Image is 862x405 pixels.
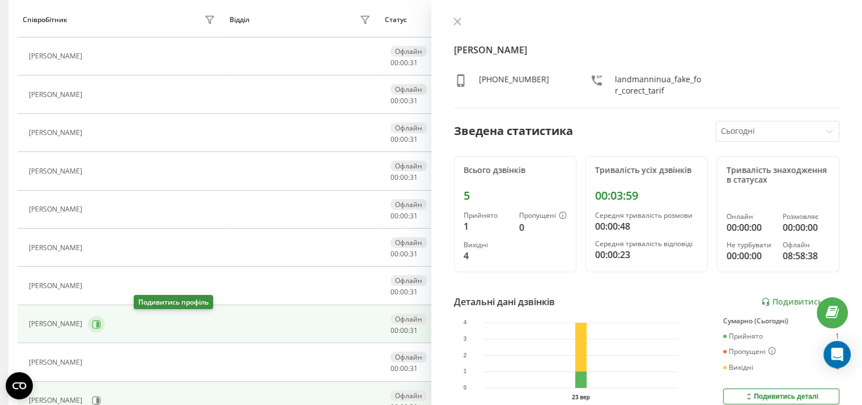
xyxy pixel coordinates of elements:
[410,287,418,297] span: 31
[390,59,418,67] div: : :
[519,221,567,234] div: 0
[390,58,398,67] span: 00
[29,129,85,137] div: [PERSON_NAME]
[390,326,398,335] span: 00
[29,320,85,328] div: [PERSON_NAME]
[390,172,398,182] span: 00
[464,189,567,202] div: 5
[29,396,85,404] div: [PERSON_NAME]
[390,249,398,259] span: 00
[464,212,510,220] div: Прийнято
[390,327,418,335] div: : :
[595,220,698,233] div: 00:00:48
[390,390,427,401] div: Офлайн
[400,134,408,144] span: 00
[390,96,398,106] span: 00
[390,212,418,220] div: : :
[390,288,418,296] div: : :
[727,221,774,234] div: 00:00:00
[410,58,418,67] span: 31
[464,220,510,233] div: 1
[390,287,398,297] span: 00
[400,249,408,259] span: 00
[410,96,418,106] span: 31
[723,364,753,372] div: Вихідні
[464,241,510,249] div: Вихідні
[390,136,418,144] div: : :
[400,211,408,221] span: 00
[29,244,85,252] div: [PERSON_NAME]
[595,212,698,220] div: Середня тривалість розмови
[410,211,418,221] span: 31
[783,249,830,263] div: 08:58:38
[727,213,774,221] div: Онлайн
[390,211,398,221] span: 00
[29,282,85,290] div: [PERSON_NAME]
[595,240,698,248] div: Середня тривалість відповіді
[230,16,249,24] div: Відділ
[390,123,427,133] div: Офлайн
[390,250,418,258] div: : :
[390,314,427,324] div: Офлайн
[572,394,590,400] text: 23 вер
[410,172,418,182] span: 31
[410,364,418,373] span: 31
[823,341,851,368] div: Open Intercom Messenger
[390,364,398,373] span: 00
[727,249,774,263] div: 00:00:00
[595,166,698,175] div: Тривалість усіх дзвінків
[454,43,840,57] h4: [PERSON_NAME]
[134,295,213,309] div: Подивитись профіль
[410,326,418,335] span: 31
[727,241,774,249] div: Не турбувати
[464,166,567,175] div: Всього дзвінків
[410,134,418,144] span: 31
[464,249,510,263] div: 4
[727,166,830,185] div: Тривалість знаходження в статусах
[390,46,427,57] div: Офлайн
[400,172,408,182] span: 00
[29,52,85,60] div: [PERSON_NAME]
[390,365,418,373] div: : :
[400,96,408,106] span: 00
[400,326,408,335] span: 00
[454,123,573,140] div: Зведена статистика
[390,174,418,182] div: : :
[385,16,407,24] div: Статус
[390,275,427,286] div: Офлайн
[6,372,33,399] button: Open CMP widget
[410,249,418,259] span: 31
[761,297,839,307] a: Подивитись звіт
[400,287,408,297] span: 00
[463,336,466,342] text: 3
[723,389,839,404] button: Подивитись деталі
[519,212,567,221] div: Пропущені
[479,74,549,96] div: [PHONE_NUMBER]
[783,221,830,234] div: 00:00:00
[463,352,466,358] text: 2
[835,364,839,372] div: 4
[723,347,776,356] div: Пропущені
[615,74,703,96] div: landmanninua_fake_for_corect_tarif
[400,58,408,67] span: 00
[744,392,818,401] div: Подивитись деталі
[390,199,427,210] div: Офлайн
[595,189,698,202] div: 00:03:59
[723,332,763,340] div: Прийнято
[390,84,427,95] div: Офлайн
[390,161,427,171] div: Офлайн
[595,248,698,261] div: 00:00:23
[390,134,398,144] span: 00
[29,205,85,213] div: [PERSON_NAME]
[29,358,85,366] div: [PERSON_NAME]
[29,167,85,175] div: [PERSON_NAME]
[390,97,418,105] div: : :
[835,332,839,340] div: 1
[463,320,466,326] text: 4
[783,241,830,249] div: Офлайн
[23,16,67,24] div: Співробітник
[463,369,466,375] text: 1
[390,237,427,248] div: Офлайн
[29,91,85,99] div: [PERSON_NAME]
[400,364,408,373] span: 00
